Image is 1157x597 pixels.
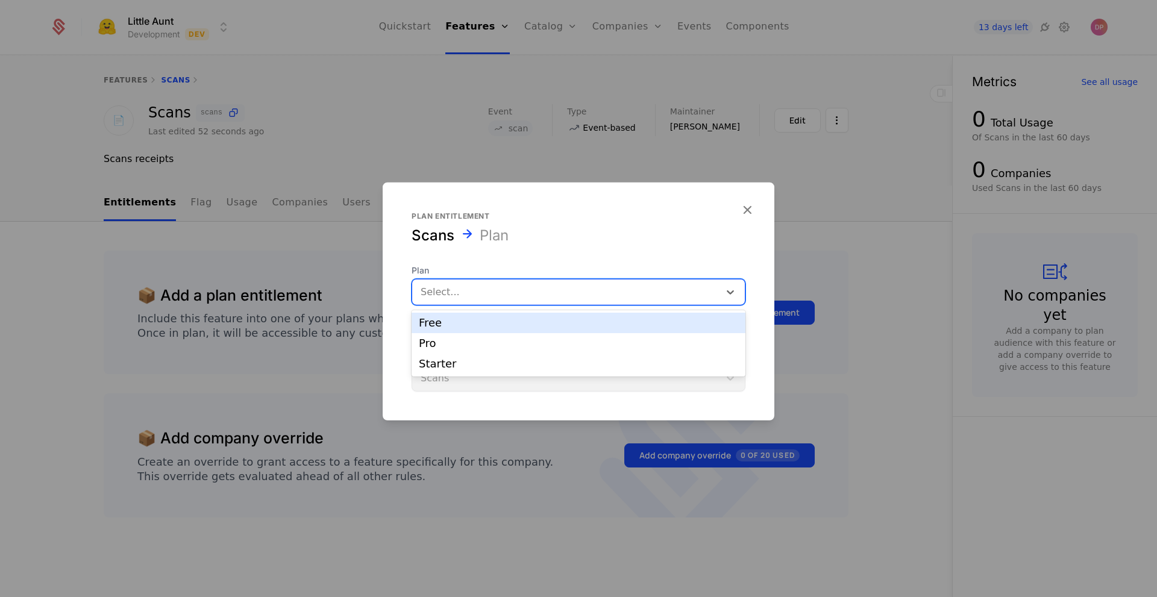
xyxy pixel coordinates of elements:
[419,317,738,328] div: Free
[412,225,454,245] div: Scans
[419,338,738,349] div: Pro
[412,211,745,220] div: Plan entitlement
[480,225,509,245] div: Plan
[419,358,738,369] div: Starter
[412,264,745,276] span: Plan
